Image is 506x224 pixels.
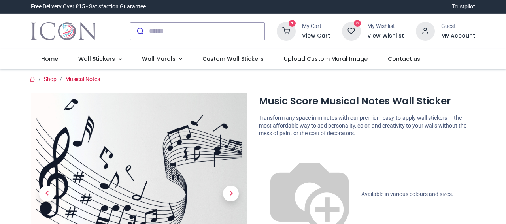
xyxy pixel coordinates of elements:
[78,55,115,63] span: Wall Stickers
[354,20,361,27] sup: 0
[31,20,96,42] a: Logo of Icon Wall Stickers
[202,55,264,63] span: Custom Wall Stickers
[41,55,58,63] span: Home
[302,23,330,30] div: My Cart
[302,32,330,40] a: View Cart
[223,186,239,201] span: Next
[367,23,404,30] div: My Wishlist
[31,20,96,42] img: Icon Wall Stickers
[44,76,57,82] a: Shop
[361,191,453,197] span: Available in various colours and sizes.
[142,55,176,63] span: Wall Murals
[284,55,368,63] span: Upload Custom Mural Image
[39,186,55,201] span: Previous
[289,20,296,27] sup: 1
[452,3,475,11] a: Trustpilot
[277,27,296,34] a: 1
[259,94,475,108] h1: Music Score Musical Notes Wall Sticker
[441,23,475,30] div: Guest
[132,49,192,70] a: Wall Murals
[65,76,100,82] a: Musical Notes
[388,55,420,63] span: Contact us
[342,27,361,34] a: 0
[130,23,149,40] button: Submit
[259,114,475,137] p: Transform any space in minutes with our premium easy-to-apply wall stickers — the most affordable...
[367,32,404,40] a: View Wishlist
[31,3,146,11] div: Free Delivery Over £15 - Satisfaction Guarantee
[441,32,475,40] a: My Account
[68,49,132,70] a: Wall Stickers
